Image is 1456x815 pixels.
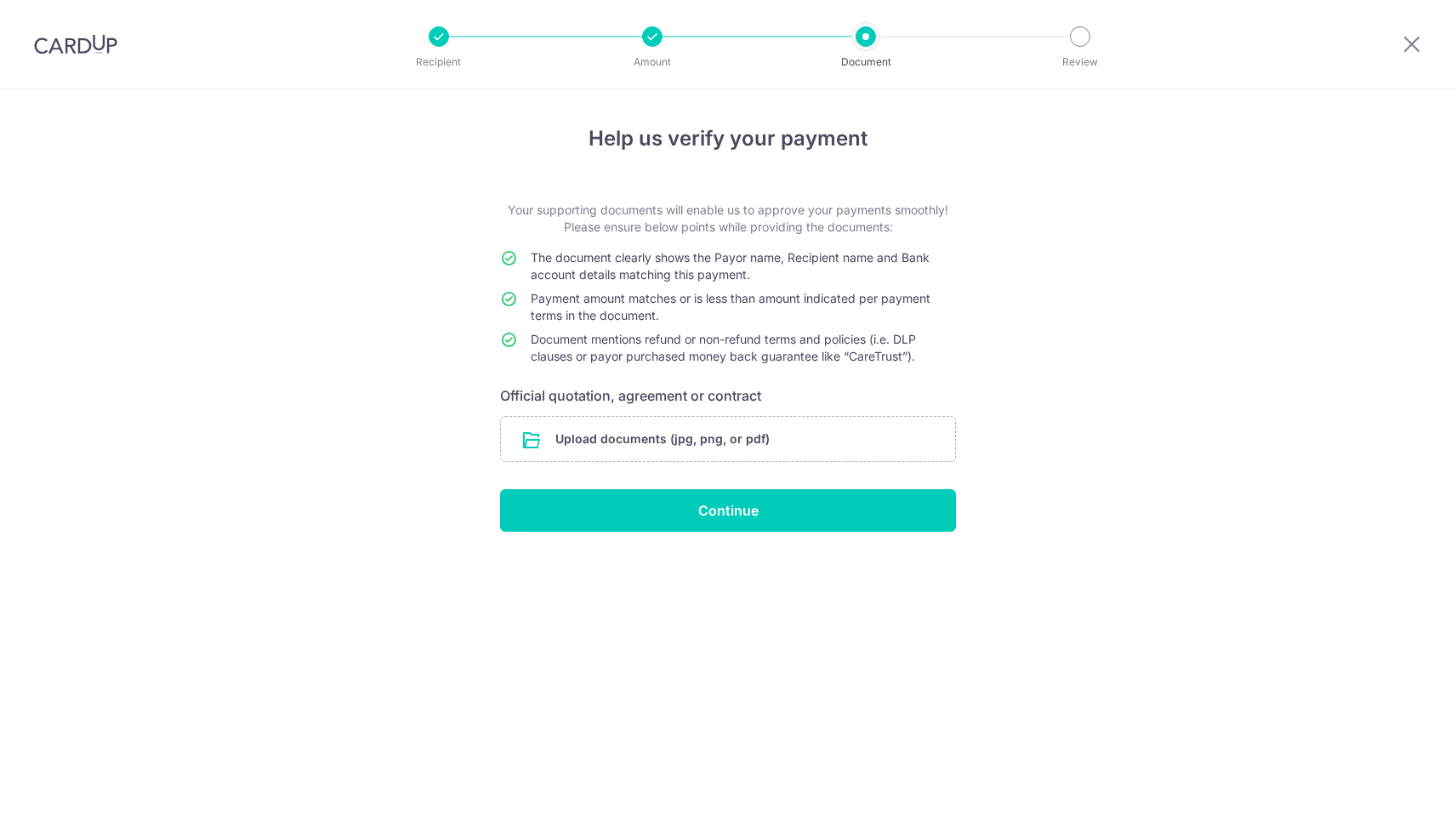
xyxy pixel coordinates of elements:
span: Payment amount matches or is less than amount indicated per payment terms in the document. [531,291,930,322]
div: Upload documents (jpg, png, or pdf) [500,416,956,462]
span: The document clearly shows the Payor name, Recipient name and Bank account details matching this ... [531,250,930,282]
h6: Official quotation, agreement or contract [500,385,956,406]
p: Recipient [376,54,502,71]
input: Continue [500,489,956,532]
p: Amount [589,54,715,71]
img: CardUp [34,34,117,54]
span: Document mentions refund or non-refund terms and policies (i.e. DLP clauses or payor purchased mo... [531,332,916,363]
p: Review [1017,54,1143,71]
p: Your supporting documents will enable us to approve your payments smoothly! Please ensure below p... [500,202,956,236]
iframe: Opens a widget where you can find more information [1346,764,1439,806]
h4: Help us verify your payment [500,123,956,154]
p: Document [803,54,929,71]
